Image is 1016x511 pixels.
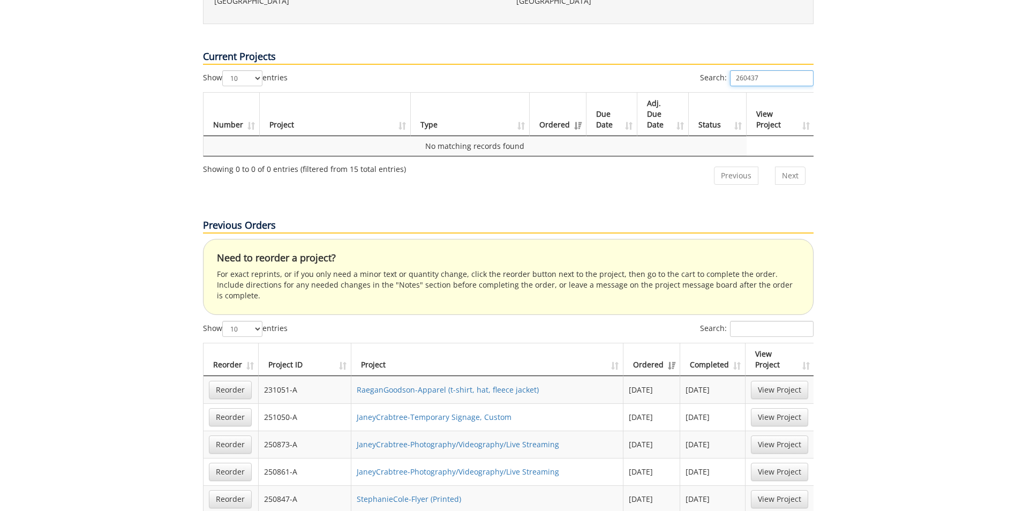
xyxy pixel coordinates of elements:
td: 250873-A [259,431,351,458]
a: Reorder [209,408,252,426]
a: Previous [714,167,758,185]
td: [DATE] [623,403,680,431]
th: Adj. Due Date: activate to sort column ascending [637,93,688,136]
a: Reorder [209,490,252,508]
th: Due Date: activate to sort column ascending [586,93,637,136]
th: Status: activate to sort column ascending [689,93,747,136]
th: Project: activate to sort column ascending [260,93,411,136]
input: Search: [730,321,814,337]
a: JaneyCrabtree-Temporary Signage, Custom [357,412,511,422]
p: Previous Orders [203,219,814,234]
th: Completed: activate to sort column ascending [680,343,746,376]
select: Showentries [222,70,262,86]
p: For exact reprints, or if you only need a minor text or quantity change, click the reorder button... [217,269,800,301]
td: [DATE] [680,431,746,458]
td: [DATE] [680,458,746,485]
td: 250861-A [259,458,351,485]
a: StephanieCole-Flyer (Printed) [357,494,461,504]
a: View Project [751,490,808,508]
a: JaneyCrabtree-Photography/Videography/Live Streaming [357,467,559,477]
td: No matching records found [204,136,747,156]
th: Number: activate to sort column ascending [204,93,260,136]
p: Current Projects [203,50,814,65]
a: Reorder [209,463,252,481]
div: Showing 0 to 0 of 0 entries (filtered from 15 total entries) [203,160,406,175]
a: View Project [751,381,808,399]
label: Search: [700,321,814,337]
label: Search: [700,70,814,86]
a: View Project [751,408,808,426]
th: Project ID: activate to sort column ascending [259,343,351,376]
a: View Project [751,435,808,454]
label: Show entries [203,321,288,337]
a: Next [775,167,806,185]
h4: Need to reorder a project? [217,253,800,264]
a: RaeganGoodson-Apparel (t-shirt, hat, fleece jacket) [357,385,539,395]
a: Reorder [209,435,252,454]
td: [DATE] [623,458,680,485]
td: [DATE] [623,431,680,458]
th: Project: activate to sort column ascending [351,343,624,376]
th: Ordered: activate to sort column ascending [623,343,680,376]
select: Showentries [222,321,262,337]
th: View Project: activate to sort column ascending [746,343,814,376]
td: [DATE] [680,376,746,403]
th: View Project: activate to sort column ascending [747,93,814,136]
th: Type: activate to sort column ascending [411,93,530,136]
td: [DATE] [680,403,746,431]
label: Show entries [203,70,288,86]
a: View Project [751,463,808,481]
a: Reorder [209,381,252,399]
th: Reorder: activate to sort column ascending [204,343,259,376]
th: Ordered: activate to sort column ascending [530,93,586,136]
td: 231051-A [259,376,351,403]
a: JaneyCrabtree-Photography/Videography/Live Streaming [357,439,559,449]
td: 251050-A [259,403,351,431]
input: Search: [730,70,814,86]
td: [DATE] [623,376,680,403]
